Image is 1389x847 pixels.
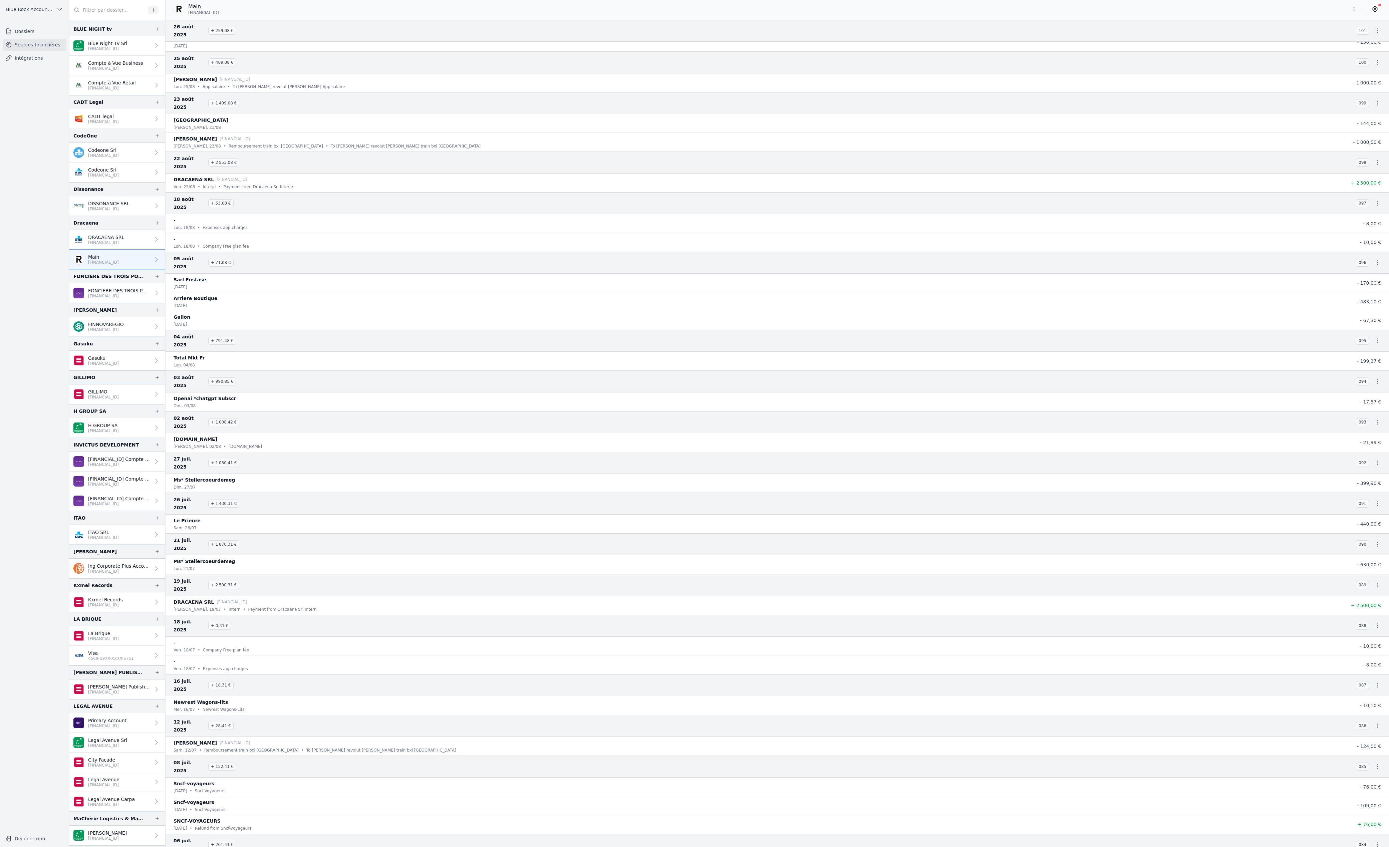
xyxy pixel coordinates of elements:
span: + 2 553,08 € [208,159,239,167]
div: Dissonance [73,185,103,193]
p: [PERSON_NAME] [174,739,217,747]
p: lun. 21/07 [174,565,195,572]
div: FONCIERE DES TROIS PONTS [73,272,144,280]
p: [FINANCIAL_ID] [88,802,135,807]
span: 087 [1356,681,1369,689]
p: lun. 18/08 [174,243,195,250]
span: - 170,00 € [1357,280,1381,286]
img: AION_BMPBBEBBXXX.png [73,718,84,728]
div: [PERSON_NAME] [73,548,117,556]
a: H GROUP SA [FINANCIAL_ID] [69,418,165,438]
img: BNP_BE_BUSINESS_GEBABEBB.png [73,830,84,841]
div: H GROUP SA [73,407,106,415]
span: - 440,00 € [1357,521,1381,527]
p: Ing Corporate Plus Account [88,563,151,569]
span: + 1 030,41 € [208,459,239,467]
a: [PERSON_NAME] Publishing [FINANCIAL_ID] [69,679,165,699]
p: Arriere Boutique [174,294,217,302]
img: belfius.png [73,355,84,366]
p: [DATE] [174,302,187,309]
p: [FINANCIAL_ID] [88,119,119,124]
p: App salaire [203,83,225,90]
p: [FINANCIAL_ID] [88,293,151,299]
div: • [190,788,192,794]
a: DISSONANCE SRL [FINANCIAL_ID] [69,196,165,216]
span: 26 juil. 2025 [174,496,206,512]
span: - 109,00 € [1357,803,1381,808]
p: Codeone Srl [88,167,119,173]
a: Dossiers [3,25,66,37]
span: 094 [1356,377,1369,385]
p: Compte à Vue Business [88,60,143,66]
div: [PERSON_NAME] [73,306,117,314]
span: + 28,41 € [208,722,234,730]
p: ITAO SRL [88,529,119,536]
span: + 2 500,00 € [1351,603,1381,608]
p: Visa [88,650,134,656]
p: Sncf-voyageurs [174,798,214,806]
p: [FINANCIAL_ID] [217,599,247,605]
span: 098 [1356,159,1369,167]
p: DRACAENA SRL [88,234,124,241]
img: FINTRO_BE_BUSINESS_GEBABEBB.png [73,201,84,211]
img: belfius.png [73,597,84,607]
span: 092 [1356,459,1369,467]
img: belfius.png [73,757,84,768]
img: VDK_VDSPBE22XXX.png [73,113,84,124]
a: [PERSON_NAME] [FINANCIAL_ID] [69,826,165,845]
a: [FINANCIAL_ID] Compte Go [PERSON_NAME] [FINANCIAL_ID] [69,452,165,472]
p: Codeone Srl [88,147,119,154]
p: [FINANCIAL_ID] [88,85,136,91]
p: [DATE] [174,284,187,290]
p: Primary Account [88,717,126,724]
span: + 53,08 € [208,199,234,207]
p: [FINANCIAL_ID] Compte Business Package Invictus Development [88,476,151,482]
p: sam. 26/07 [174,525,197,531]
span: 03 août 2025 [174,373,206,389]
div: • [224,606,226,613]
p: Interje [203,184,216,190]
p: lun. 04/08 [174,362,195,368]
a: Blue Night Tv Srl [FINANCIAL_ID] [69,36,165,56]
span: 085 [1356,763,1369,771]
img: BNP_BE_BUSINESS_GEBABEBB.png [73,40,84,51]
p: [FINANCIAL_ID] [88,173,119,178]
span: 101 [1356,27,1369,35]
p: ven. 18/07 [174,665,195,672]
div: • [198,647,200,653]
p: [FINANCIAL_ID] [88,763,119,768]
p: [PERSON_NAME]. 23/08 [174,143,221,150]
span: - 199,37 € [1357,358,1381,364]
p: sam. 12/07 [174,747,197,754]
p: [FINANCIAL_ID] [88,240,124,245]
p: Main [88,254,119,260]
a: [FINANCIAL_ID] Compte Business Package Invictus Development [FINANCIAL_ID] [69,472,165,491]
input: Filtrer par dossier... [69,4,146,16]
p: [PERSON_NAME] Publishing [88,683,151,690]
p: Compte à Vue Retail [88,79,136,86]
p: [FINANCIAL_ID] [88,361,119,366]
button: Déconnexion [3,833,66,844]
p: [FINANCIAL_ID] [217,176,247,183]
p: [GEOGRAPHIC_DATA] [174,116,228,124]
p: City Facade [88,757,119,763]
p: Kxmel Records [88,596,123,603]
p: [DATE] [174,788,187,794]
span: 086 [1356,722,1369,730]
p: [FINANCIAL_ID] [88,153,119,158]
p: To [PERSON_NAME] revolut [PERSON_NAME] train bxl [GEOGRAPHIC_DATA] [306,747,456,754]
p: 4569-59XX-XXXX-5751 [88,656,134,661]
div: • [224,143,226,150]
span: Blue Rock Accounting [6,6,54,13]
img: revolut.png [174,4,184,14]
p: [DOMAIN_NAME] [174,435,217,443]
p: Company Free plan fee [203,243,249,250]
span: - 483,10 € [1357,299,1381,304]
a: Intégrations [3,52,66,64]
p: ven. 18/07 [174,647,195,653]
img: belfius.png [73,796,84,807]
span: - 150,00 € [1357,39,1381,45]
p: [FINANCIAL_ID] Compte Go [PERSON_NAME] [88,495,151,502]
a: GILLIMO [FINANCIAL_ID] [69,384,165,404]
p: Le Prieure [174,517,201,525]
